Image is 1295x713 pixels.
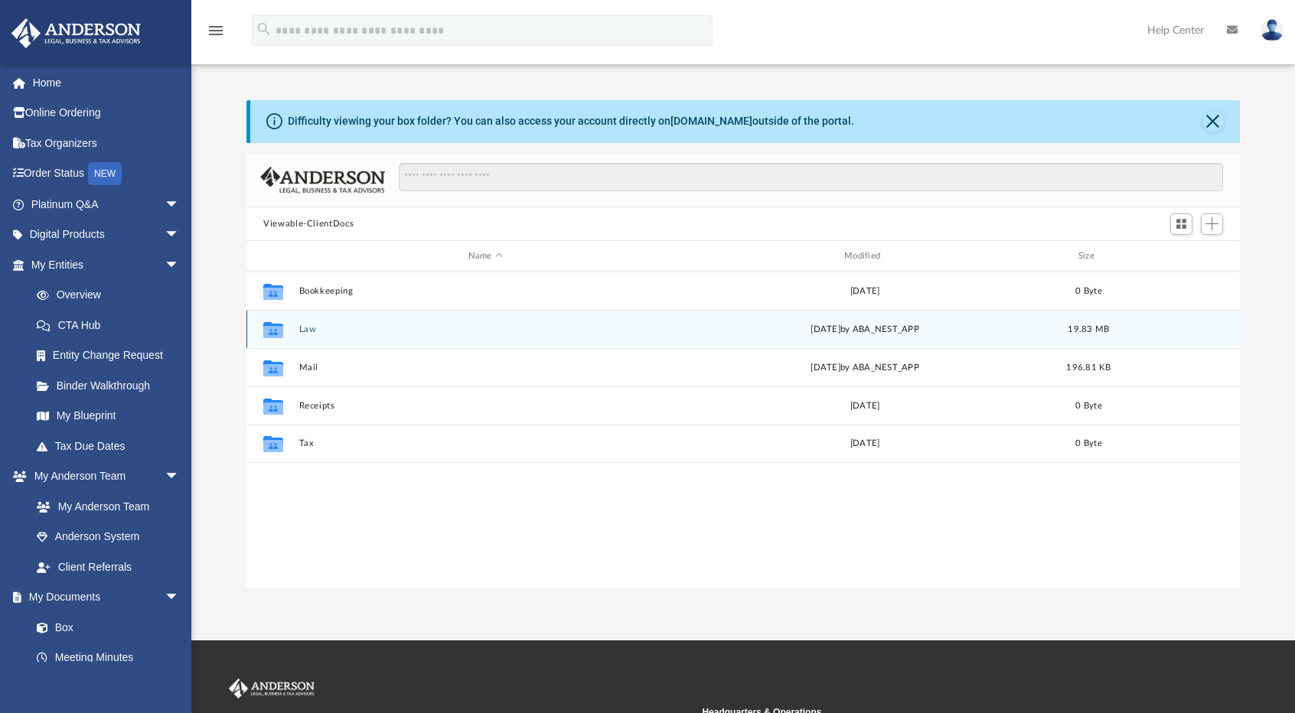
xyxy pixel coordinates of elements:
div: [DATE] by ABA_NEST_APP [679,361,1052,375]
img: User Pic [1261,19,1284,41]
button: Add [1201,213,1224,235]
div: id [1126,249,1233,263]
i: search [256,21,272,37]
div: [DATE] [679,399,1052,413]
a: My Blueprint [21,401,195,431]
a: Anderson System [21,522,195,552]
a: Meeting Minutes [21,643,195,673]
a: CTA Hub [21,310,203,340]
a: menu [207,29,225,40]
a: Client Referrals [21,552,195,582]
a: Online Ordering [11,98,203,129]
div: [DATE] [679,437,1052,451]
div: [DATE] by ABA_NEST_APP [679,323,1052,337]
div: grid [246,272,1240,589]
span: arrow_drop_down [165,220,195,251]
img: Anderson Advisors Platinum Portal [7,18,145,48]
a: [DOMAIN_NAME] [670,115,752,127]
a: Binder Walkthrough [21,370,203,401]
span: arrow_drop_down [165,582,195,614]
button: Bookkeeping [299,286,672,296]
a: My Entitiesarrow_drop_down [11,249,203,280]
button: Tax [299,439,672,449]
img: Anderson Advisors Platinum Portal [226,679,318,698]
a: My Anderson Teamarrow_drop_down [11,461,195,492]
span: 0 Byte [1075,287,1102,295]
span: 0 Byte [1075,439,1102,448]
div: Name [298,249,672,263]
a: Entity Change Request [21,340,203,371]
a: Tax Due Dates [21,431,203,461]
a: Home [11,67,203,98]
a: Order StatusNEW [11,158,203,190]
span: arrow_drop_down [165,249,195,281]
span: 196.81 KB [1066,363,1111,372]
div: NEW [88,162,122,185]
a: Tax Organizers [11,128,203,158]
div: Modified [678,249,1052,263]
a: Overview [21,280,203,311]
span: arrow_drop_down [165,189,195,220]
span: 19.83 MB [1068,325,1110,334]
div: [DATE] [679,285,1052,298]
button: Switch to Grid View [1170,213,1193,235]
a: My Anderson Team [21,491,188,522]
button: Viewable-ClientDocs [263,217,354,231]
a: Platinum Q&Aarrow_drop_down [11,189,203,220]
button: Law [299,324,672,334]
button: Mail [299,363,672,373]
a: Digital Productsarrow_drop_down [11,220,203,250]
div: id [253,249,292,263]
button: Receipts [299,401,672,411]
input: Search files and folders [399,163,1223,192]
i: menu [207,21,225,40]
button: Close [1202,111,1224,132]
div: Size [1059,249,1120,263]
span: 0 Byte [1075,402,1102,410]
a: Box [21,612,188,643]
a: My Documentsarrow_drop_down [11,582,195,613]
span: arrow_drop_down [165,461,195,493]
div: Difficulty viewing your box folder? You can also access your account directly on outside of the p... [288,113,854,129]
